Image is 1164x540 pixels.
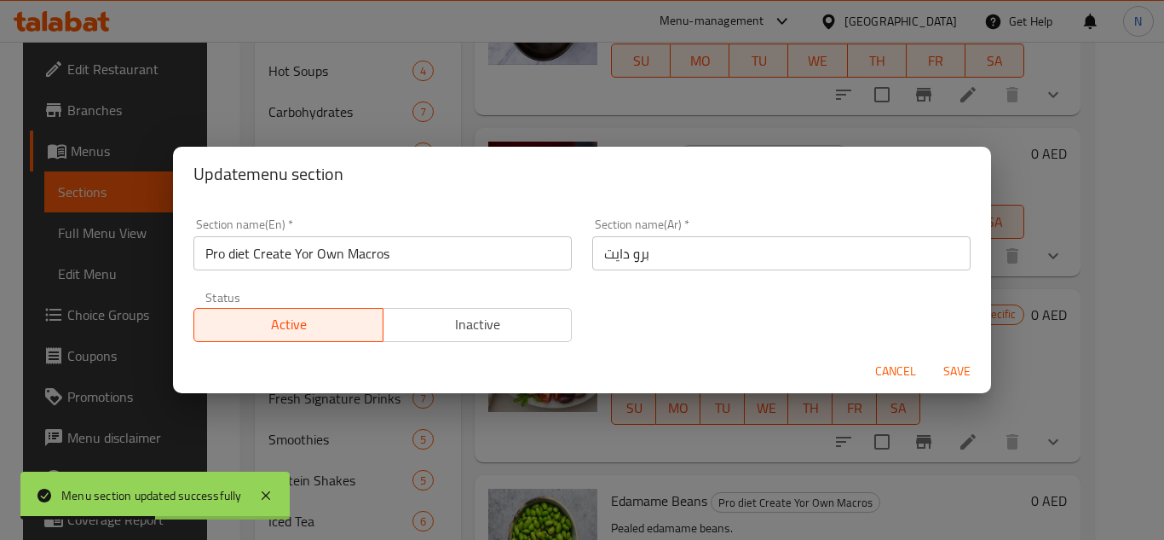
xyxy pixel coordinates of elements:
[390,312,566,337] span: Inactive
[193,160,971,188] h2: Update menu section
[930,356,984,387] button: Save
[875,361,916,382] span: Cancel
[936,361,977,382] span: Save
[61,486,242,505] div: Menu section updated successfully
[592,236,971,270] input: Please enter section name(ar)
[193,236,572,270] input: Please enter section name(en)
[868,356,923,387] button: Cancel
[193,308,383,342] button: Active
[383,308,573,342] button: Inactive
[201,312,377,337] span: Active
